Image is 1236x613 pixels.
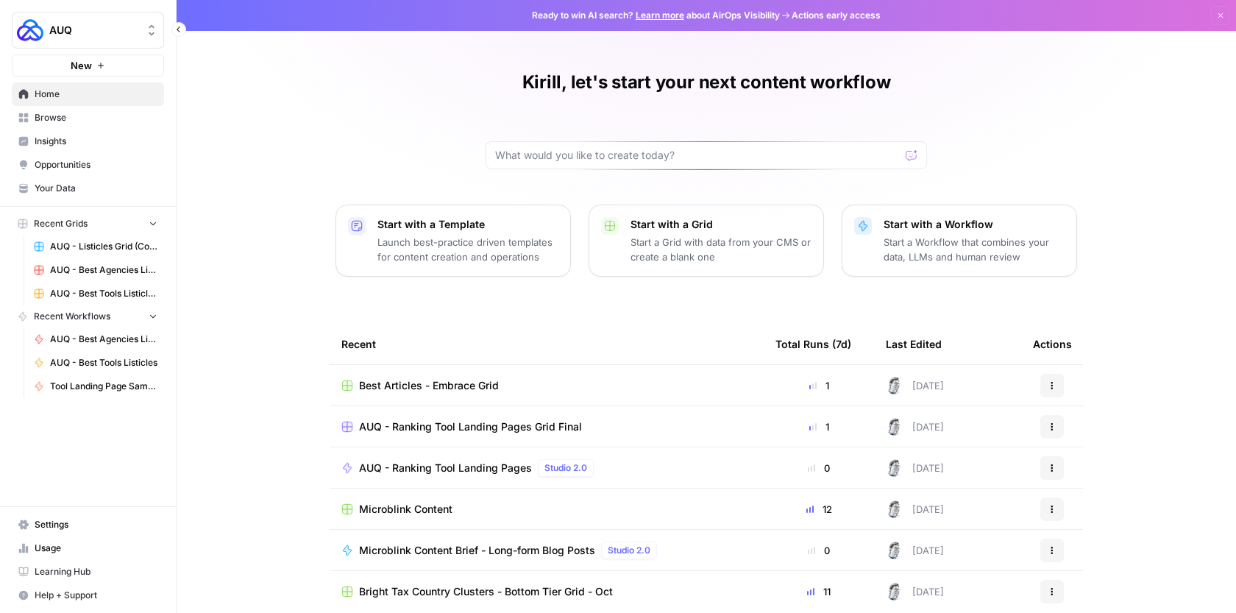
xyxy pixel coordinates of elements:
[35,589,157,602] span: Help + Support
[341,459,752,477] a: AUQ - Ranking Tool Landing PagesStudio 2.0
[884,217,1065,232] p: Start with a Workflow
[12,54,164,77] button: New
[27,351,164,375] a: AUQ - Best Tools Listicles
[49,23,138,38] span: AUQ
[775,502,862,517] div: 12
[50,240,157,253] span: AUQ - Listicles Grid (Copy from [GEOGRAPHIC_DATA])
[359,502,452,517] span: Microblink Content
[35,565,157,578] span: Learning Hub
[544,461,587,475] span: Studio 2.0
[884,235,1065,264] p: Start a Workflow that combines your data, LLMs and human review
[886,377,903,394] img: 28dbpmxwbe1lgts1kkshuof3rm4g
[886,418,903,436] img: 28dbpmxwbe1lgts1kkshuof3rm4g
[35,135,157,148] span: Insights
[12,513,164,536] a: Settings
[359,419,582,434] span: AUQ - Ranking Tool Landing Pages Grid Final
[886,324,942,364] div: Last Edited
[359,584,613,599] span: Bright Tax Country Clusters - Bottom Tier Grid - Oct
[775,378,862,393] div: 1
[12,153,164,177] a: Opportunities
[27,282,164,305] a: AUQ - Best Tools Listicles Grid
[27,375,164,398] a: Tool Landing Page Sample - AB
[775,584,862,599] div: 11
[50,380,157,393] span: Tool Landing Page Sample - AB
[34,217,88,230] span: Recent Grids
[631,235,811,264] p: Start a Grid with data from your CMS or create a blank one
[495,148,900,163] input: What would you like to create today?
[12,584,164,607] button: Help + Support
[50,356,157,369] span: AUQ - Best Tools Listicles
[886,500,944,518] div: [DATE]
[17,17,43,43] img: AUQ Logo
[886,542,903,559] img: 28dbpmxwbe1lgts1kkshuof3rm4g
[792,9,881,22] span: Actions early access
[12,177,164,200] a: Your Data
[35,518,157,531] span: Settings
[12,213,164,235] button: Recent Grids
[12,305,164,327] button: Recent Workflows
[886,583,903,600] img: 28dbpmxwbe1lgts1kkshuof3rm4g
[886,583,944,600] div: [DATE]
[341,324,752,364] div: Recent
[341,419,752,434] a: AUQ - Ranking Tool Landing Pages Grid Final
[636,10,684,21] a: Learn more
[12,536,164,560] a: Usage
[842,205,1077,277] button: Start with a WorkflowStart a Workflow that combines your data, LLMs and human review
[886,459,944,477] div: [DATE]
[12,560,164,584] a: Learning Hub
[35,182,157,195] span: Your Data
[12,106,164,130] a: Browse
[35,111,157,124] span: Browse
[886,418,944,436] div: [DATE]
[27,235,164,258] a: AUQ - Listicles Grid (Copy from [GEOGRAPHIC_DATA])
[35,158,157,171] span: Opportunities
[775,543,862,558] div: 0
[12,130,164,153] a: Insights
[50,333,157,346] span: AUQ - Best Agencies Listicles
[377,217,558,232] p: Start with a Template
[886,377,944,394] div: [DATE]
[377,235,558,264] p: Launch best-practice driven templates for content creation and operations
[335,205,571,277] button: Start with a TemplateLaunch best-practice driven templates for content creation and operations
[886,459,903,477] img: 28dbpmxwbe1lgts1kkshuof3rm4g
[532,9,780,22] span: Ready to win AI search? about AirOps Visibility
[27,258,164,282] a: AUQ - Best Agencies Listicles Grid
[34,310,110,323] span: Recent Workflows
[522,71,891,94] h1: Kirill, let's start your next content workflow
[27,327,164,351] a: AUQ - Best Agencies Listicles
[775,324,851,364] div: Total Runs (7d)
[886,500,903,518] img: 28dbpmxwbe1lgts1kkshuof3rm4g
[12,12,164,49] button: Workspace: AUQ
[631,217,811,232] p: Start with a Grid
[1033,324,1072,364] div: Actions
[341,584,752,599] a: Bright Tax Country Clusters - Bottom Tier Grid - Oct
[341,542,752,559] a: Microblink Content Brief - Long-form Blog PostsStudio 2.0
[50,263,157,277] span: AUQ - Best Agencies Listicles Grid
[886,542,944,559] div: [DATE]
[775,419,862,434] div: 1
[35,542,157,555] span: Usage
[775,461,862,475] div: 0
[608,544,650,557] span: Studio 2.0
[341,378,752,393] a: Best Articles - Embrace Grid
[50,287,157,300] span: AUQ - Best Tools Listicles Grid
[71,58,92,73] span: New
[35,88,157,101] span: Home
[359,461,532,475] span: AUQ - Ranking Tool Landing Pages
[12,82,164,106] a: Home
[589,205,824,277] button: Start with a GridStart a Grid with data from your CMS or create a blank one
[359,543,595,558] span: Microblink Content Brief - Long-form Blog Posts
[341,502,752,517] a: Microblink Content
[359,378,499,393] span: Best Articles - Embrace Grid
